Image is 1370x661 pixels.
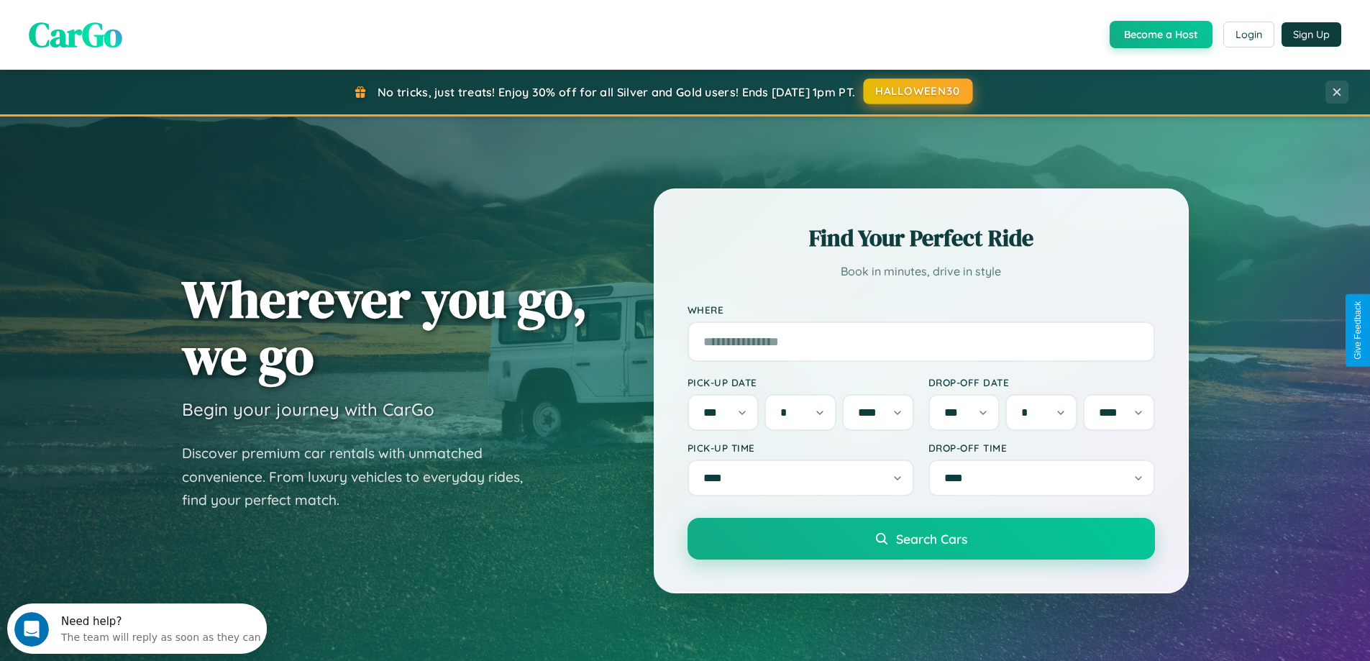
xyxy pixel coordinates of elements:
[29,11,122,58] span: CarGo
[1282,22,1341,47] button: Sign Up
[688,222,1155,254] h2: Find Your Perfect Ride
[864,78,973,104] button: HALLOWEEN30
[14,612,49,647] iframe: Intercom live chat
[6,6,268,45] div: Open Intercom Messenger
[688,304,1155,316] label: Where
[688,261,1155,282] p: Book in minutes, drive in style
[688,376,914,388] label: Pick-up Date
[928,442,1155,454] label: Drop-off Time
[928,376,1155,388] label: Drop-off Date
[1223,22,1274,47] button: Login
[182,270,588,384] h1: Wherever you go, we go
[688,518,1155,560] button: Search Cars
[1110,21,1213,48] button: Become a Host
[54,24,254,39] div: The team will reply as soon as they can
[7,603,267,654] iframe: Intercom live chat discovery launcher
[1353,301,1363,360] div: Give Feedback
[378,85,855,99] span: No tricks, just treats! Enjoy 30% off for all Silver and Gold users! Ends [DATE] 1pm PT.
[54,12,254,24] div: Need help?
[896,531,967,547] span: Search Cars
[182,398,434,420] h3: Begin your journey with CarGo
[182,442,542,512] p: Discover premium car rentals with unmatched convenience. From luxury vehicles to everyday rides, ...
[688,442,914,454] label: Pick-up Time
